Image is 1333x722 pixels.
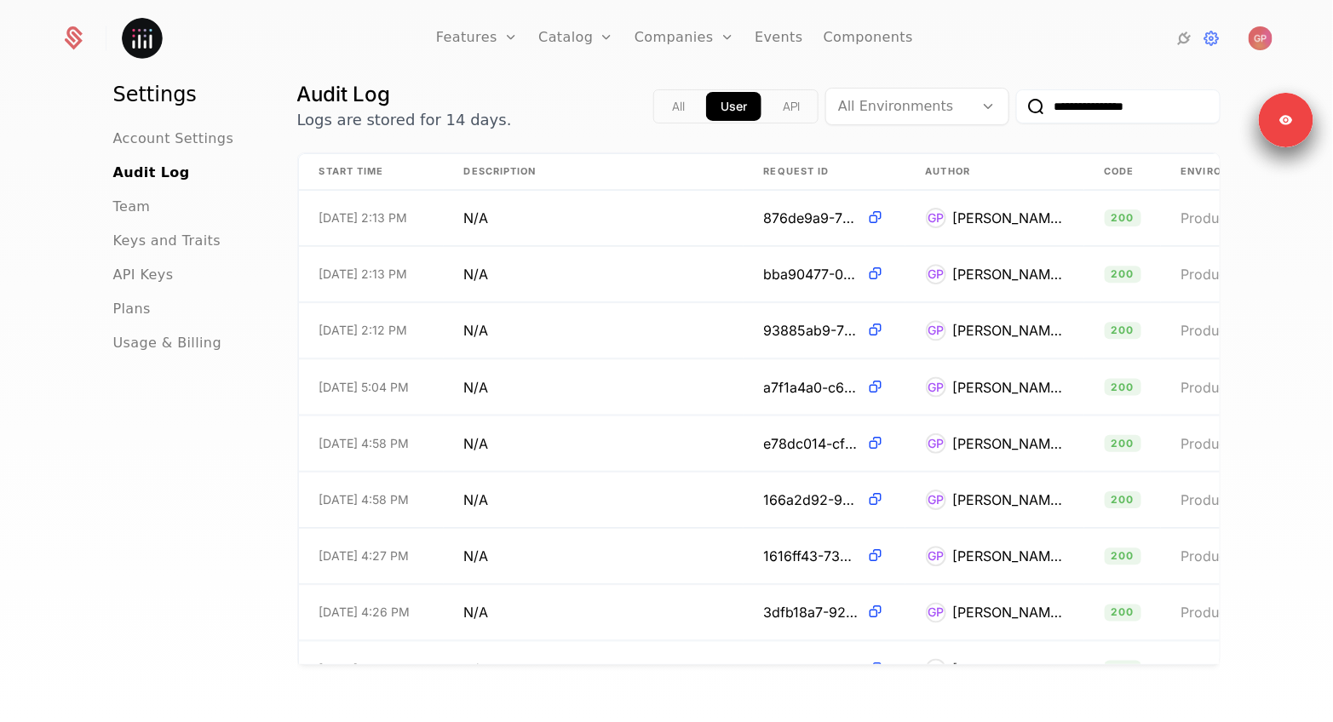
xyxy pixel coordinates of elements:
[953,376,1064,397] div: [PERSON_NAME]
[1105,660,1142,677] span: 200
[113,129,234,149] a: Account Settings
[1161,154,1331,190] th: Environment
[1249,26,1273,50] button: Open user button
[953,433,1064,453] div: [PERSON_NAME]
[926,208,946,228] div: GP
[1181,547,1251,564] span: Production
[464,658,489,679] span: N/A
[905,154,1084,190] th: Author
[926,602,946,622] div: GP
[464,546,489,566] span: N/A
[764,658,860,679] span: e96bbad9-c97c-4f45-8fc5-a4ccd5276de3
[764,602,860,622] span: 3dfb18a7-9270-4d9c-bca4-47c884b15e1e
[953,208,1064,228] div: [PERSON_NAME]
[319,547,410,564] span: [DATE] 4:27 PM
[926,264,946,284] div: GP
[1181,491,1251,508] span: Production
[1105,604,1142,621] span: 200
[1084,154,1161,190] th: Code
[926,546,946,566] div: GP
[113,265,174,285] a: API Keys
[444,154,744,190] th: Description
[744,154,905,190] th: Request ID
[464,264,489,284] span: N/A
[319,660,411,677] span: [DATE] 4:24 PM
[1105,491,1142,508] span: 200
[706,92,761,121] button: app
[953,320,1064,341] div: [PERSON_NAME]
[953,264,1064,284] div: [PERSON_NAME]
[1249,26,1273,50] img: Gregory Paciga
[464,490,489,510] span: N/A
[113,299,151,319] a: Plans
[1181,378,1251,395] span: Production
[658,92,699,121] button: all
[113,81,256,353] nav: Main
[1181,266,1251,283] span: Production
[926,658,946,679] div: GP
[1105,266,1142,283] span: 200
[1181,434,1251,451] span: Production
[953,546,1064,566] div: [PERSON_NAME]
[926,376,946,397] div: GP
[319,604,411,621] span: [DATE] 4:26 PM
[1181,604,1251,621] span: Production
[464,602,489,622] span: N/A
[1181,209,1251,226] span: Production
[1105,378,1142,395] span: 200
[464,376,489,397] span: N/A
[299,154,444,190] th: Start Time
[764,546,860,566] span: 1616ff43-734b-424b-b2db-adde7eeb5ca3
[319,209,408,226] span: [DATE] 2:13 PM
[953,490,1064,510] div: [PERSON_NAME]
[653,89,819,123] div: Text alignment
[926,320,946,341] div: GP
[464,208,489,228] span: N/A
[926,490,946,510] div: GP
[1105,547,1142,564] span: 200
[764,433,860,453] span: e78dc014-cf88-449c-b493-bafdb356d1b7
[113,333,222,353] a: Usage & Billing
[319,266,408,283] span: [DATE] 2:13 PM
[1181,660,1251,677] span: Production
[113,81,256,108] h1: Settings
[113,163,190,183] a: Audit Log
[319,491,410,508] span: [DATE] 4:58 PM
[1201,28,1221,49] a: Settings
[1174,28,1194,49] a: Integrations
[953,602,1064,622] div: [PERSON_NAME]
[464,320,489,341] span: N/A
[319,434,410,451] span: [DATE] 4:58 PM
[113,231,221,251] a: Keys and Traits
[1105,209,1142,226] span: 200
[122,18,163,59] img: Plotly
[764,264,860,284] span: bba90477-0cfb-4778-be49-f584cf3f95bb
[297,108,512,132] p: Logs are stored for 14 days.
[1105,322,1142,339] span: 200
[464,433,489,453] span: N/A
[764,490,860,510] span: 166a2d92-9dcc-43fd-883b-5f9bf0300630
[319,322,408,339] span: [DATE] 2:12 PM
[953,658,1064,679] div: [PERSON_NAME]
[926,433,946,453] div: GP
[1105,434,1142,451] span: 200
[768,92,814,121] button: api
[113,197,151,217] a: Team
[1181,322,1251,339] span: Production
[764,376,860,397] span: a7f1a4a0-c6a1-450e-ad97-8b967c5d017f
[297,81,512,108] h1: Audit Log
[764,320,860,341] span: 93885ab9-7995-45bb-8f69-c7918c492c38
[319,378,410,395] span: [DATE] 5:04 PM
[764,208,860,228] span: 876de9a9-7933-4b8b-ad89-c428948fe255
